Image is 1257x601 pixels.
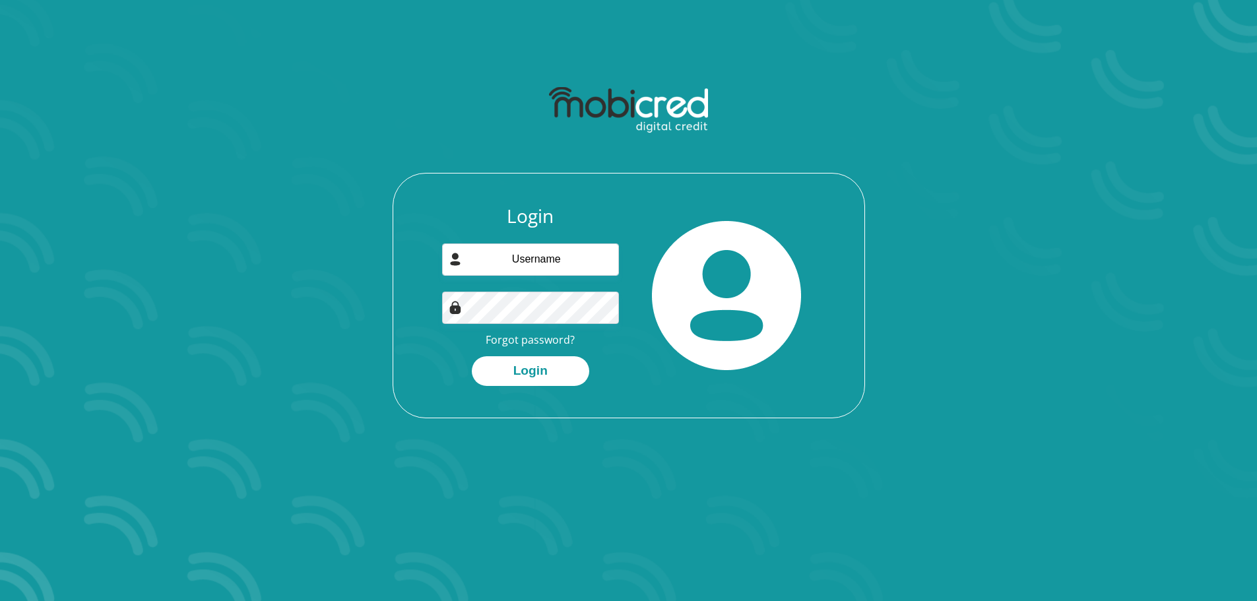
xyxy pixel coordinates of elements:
button: Login [472,356,589,386]
a: Forgot password? [486,332,575,347]
input: Username [442,243,619,276]
img: mobicred logo [549,87,708,133]
img: user-icon image [449,253,462,266]
img: Image [449,301,462,314]
h3: Login [442,205,619,228]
